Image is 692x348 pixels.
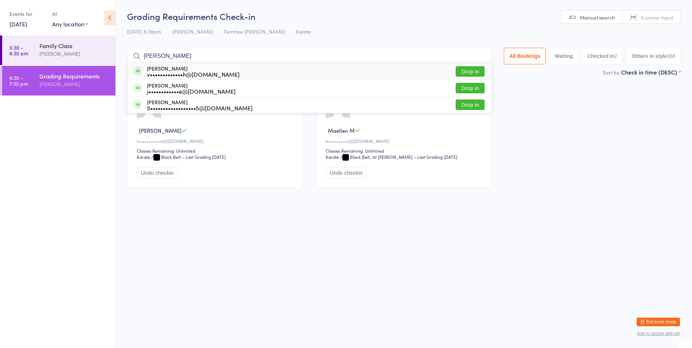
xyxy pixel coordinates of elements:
[456,83,485,93] button: Drop in
[151,154,226,160] span: / Black Belt – Last Grading [DATE]
[147,82,236,94] div: [PERSON_NAME]
[52,8,88,20] div: At
[39,80,109,88] div: [PERSON_NAME]
[615,53,617,59] div: 2
[39,50,109,58] div: [PERSON_NAME]
[127,48,492,64] input: Search
[667,53,675,59] div: 366
[582,48,623,64] button: Checked in2
[139,127,182,134] span: [PERSON_NAME]
[504,48,546,64] button: All Bookings
[621,68,681,76] div: Check in time (DESC)
[296,28,311,35] span: Karate
[549,48,578,64] button: Waiting
[137,148,295,154] div: Classes Remaining: Unlimited
[137,154,150,160] div: Karate
[147,71,240,77] div: v•••••••••••••h@[DOMAIN_NAME]
[637,331,680,336] button: how to secure with pin
[456,99,485,110] button: Drop in
[9,20,27,28] a: [DATE]
[9,8,45,20] div: Events for
[641,14,673,21] span: Scanner input
[52,20,88,28] div: Any location
[456,66,485,77] button: Drop in
[328,127,355,134] span: Maellen M
[137,167,178,178] button: Undo checkin
[580,14,615,21] span: Manual search
[626,48,681,64] button: Others in style366
[127,10,681,22] h2: Grading Requirements Check-in
[147,65,240,77] div: [PERSON_NAME]
[172,28,213,35] span: [PERSON_NAME]
[326,154,339,160] div: Karate
[9,75,28,86] time: 6:30 - 7:30 pm
[2,35,115,65] a: 5:30 -6:30 pmFamily Class[PERSON_NAME]
[39,72,109,80] div: Grading Requirements
[603,69,620,76] label: Sort by
[137,138,295,144] div: l•••••••••••t@[DOMAIN_NAME]
[326,138,484,144] div: m••••••••y@[DOMAIN_NAME]
[9,44,28,56] time: 5:30 - 6:30 pm
[2,66,115,96] a: 6:30 -7:30 pmGrading Requirements[PERSON_NAME]
[637,318,680,326] button: Exit kiosk mode
[326,148,484,154] div: Classes Remaining: Unlimited
[147,88,236,94] div: j••••••••••••e@[DOMAIN_NAME]
[340,154,457,160] span: / Black Belt, 1st [PERSON_NAME] – Last Grading [DATE]
[127,28,161,35] span: [DATE] 6:30pm
[224,28,285,35] span: Ferntree [PERSON_NAME]
[326,167,367,178] button: Undo checkin
[147,105,253,111] div: S••••••••••••••••••5@[DOMAIN_NAME]
[39,42,109,50] div: Family Class
[147,99,253,111] div: [PERSON_NAME]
